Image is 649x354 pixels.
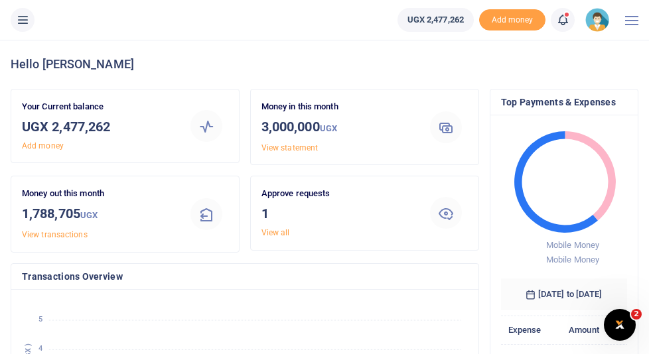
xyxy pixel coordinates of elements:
p: Approve requests [261,187,413,201]
img: profile-user [585,8,609,32]
a: View statement [261,143,318,152]
span: 2 [631,309,642,320]
span: Mobile Money [545,255,599,265]
h4: Hello [PERSON_NAME] [11,57,638,72]
tspan: 4 [38,343,42,352]
a: profile-user [585,8,614,32]
h3: 3,000,000 [261,117,413,139]
a: View transactions [22,230,88,239]
li: Wallet ballance [392,8,479,32]
a: Add money [22,141,64,150]
a: UGX 2,477,262 [397,8,474,32]
a: Add money [479,14,545,24]
th: Amount [549,316,607,344]
h3: 1,788,705 [22,204,174,225]
li: Toup your wallet [479,9,545,31]
tspan: 5 [38,314,42,323]
th: Expense [501,316,549,344]
p: Your Current balance [22,100,174,114]
small: UGX [320,123,337,133]
small: UGX [80,210,98,220]
h3: 1 [261,204,413,223]
span: UGX 2,477,262 [407,13,464,27]
span: Add money [479,9,545,31]
h6: [DATE] to [DATE] [501,278,628,310]
h4: Transactions Overview [22,269,468,284]
h4: Top Payments & Expenses [501,95,628,109]
span: Mobile Money [545,240,599,250]
a: View all [261,228,290,237]
p: Money out this month [22,187,174,201]
p: Money in this month [261,100,413,114]
h3: UGX 2,477,262 [22,117,174,137]
iframe: Intercom live chat [604,309,636,341]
